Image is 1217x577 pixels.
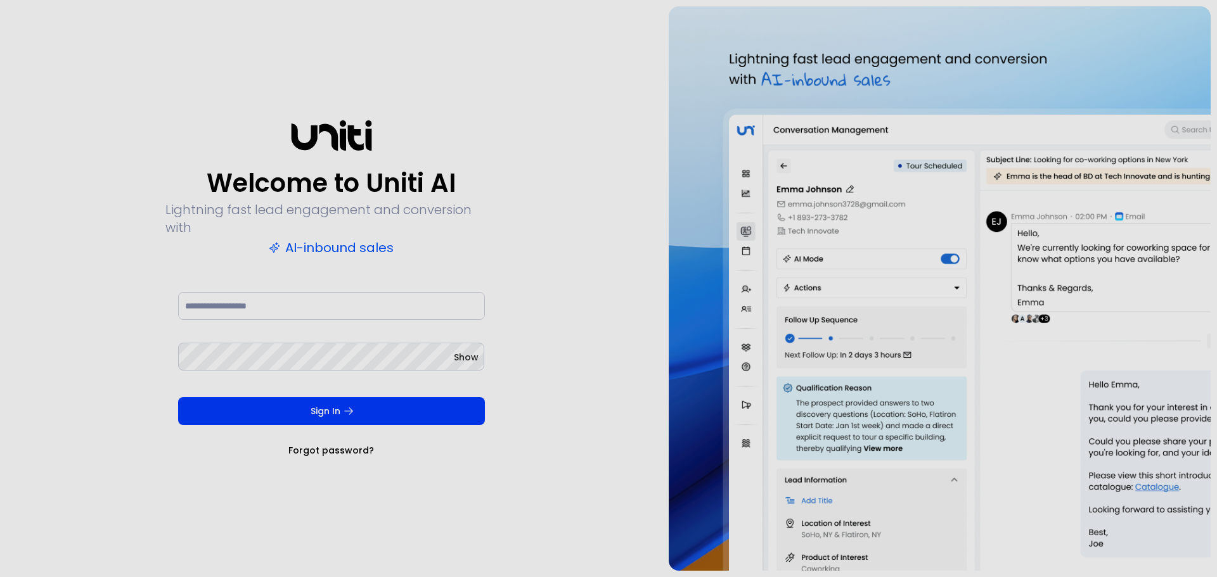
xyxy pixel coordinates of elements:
[207,168,456,198] p: Welcome to Uniti AI
[454,351,479,364] button: Show
[269,239,394,257] p: AI-inbound sales
[178,397,485,425] button: Sign In
[669,6,1211,571] img: auth-hero.png
[165,201,498,236] p: Lightning fast lead engagement and conversion with
[288,444,374,457] a: Forgot password?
